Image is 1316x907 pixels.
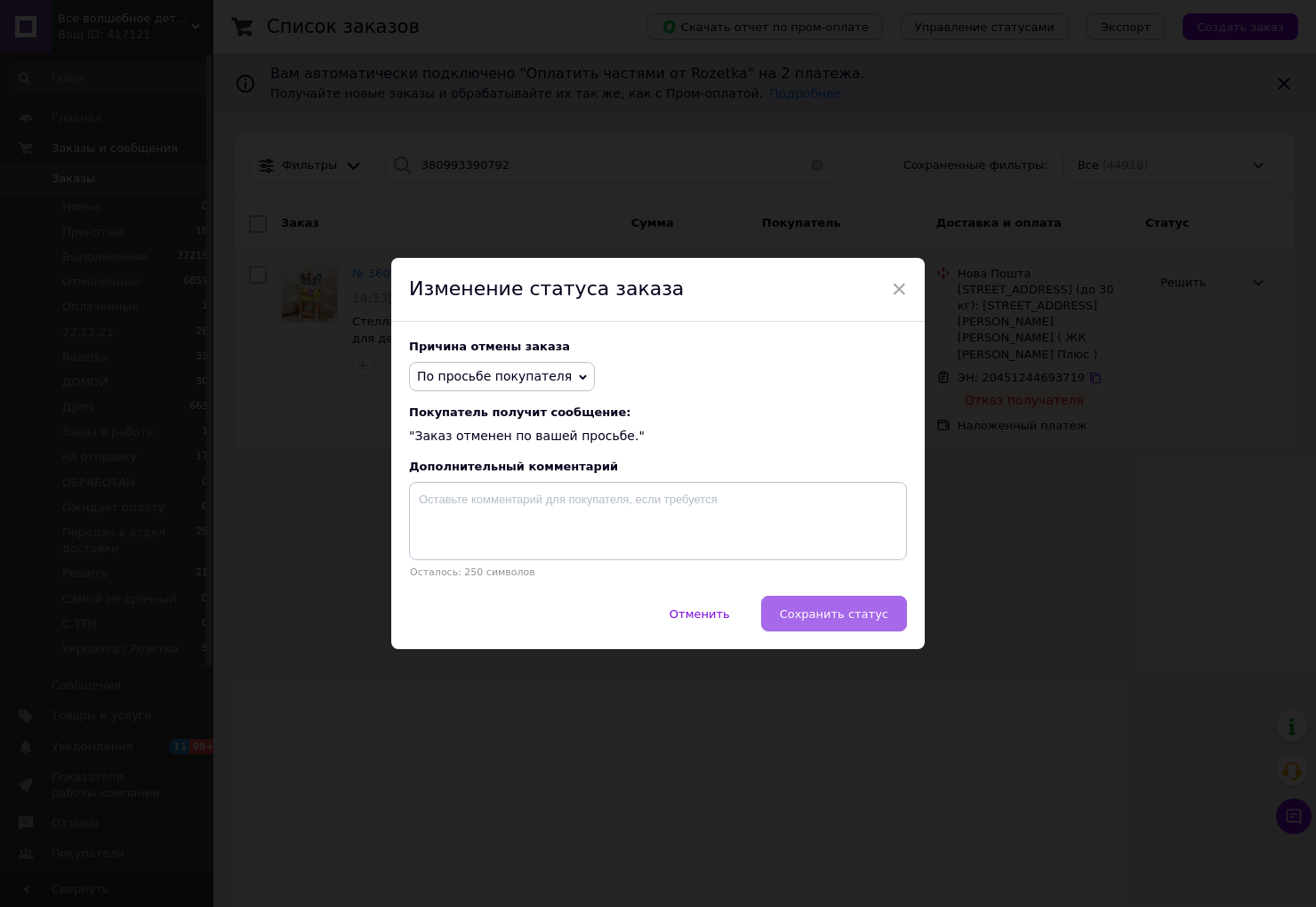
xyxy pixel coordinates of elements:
div: "Заказ отменен по вашей просьбе." [409,405,907,445]
span: × [891,274,907,304]
p: Осталось: 250 символов [409,566,907,578]
span: Сохранить статус [780,607,888,621]
button: Сохранить статус [761,596,907,631]
button: Отменить [651,596,749,631]
span: По просьбе покупателя [417,369,572,383]
span: Отменить [670,607,730,621]
div: Дополнительный комментарий [409,460,907,473]
div: Причина отмены заказа [409,340,907,353]
div: Изменение статуса заказа [391,258,925,322]
span: Покупатель получит сообщение: [409,405,907,419]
